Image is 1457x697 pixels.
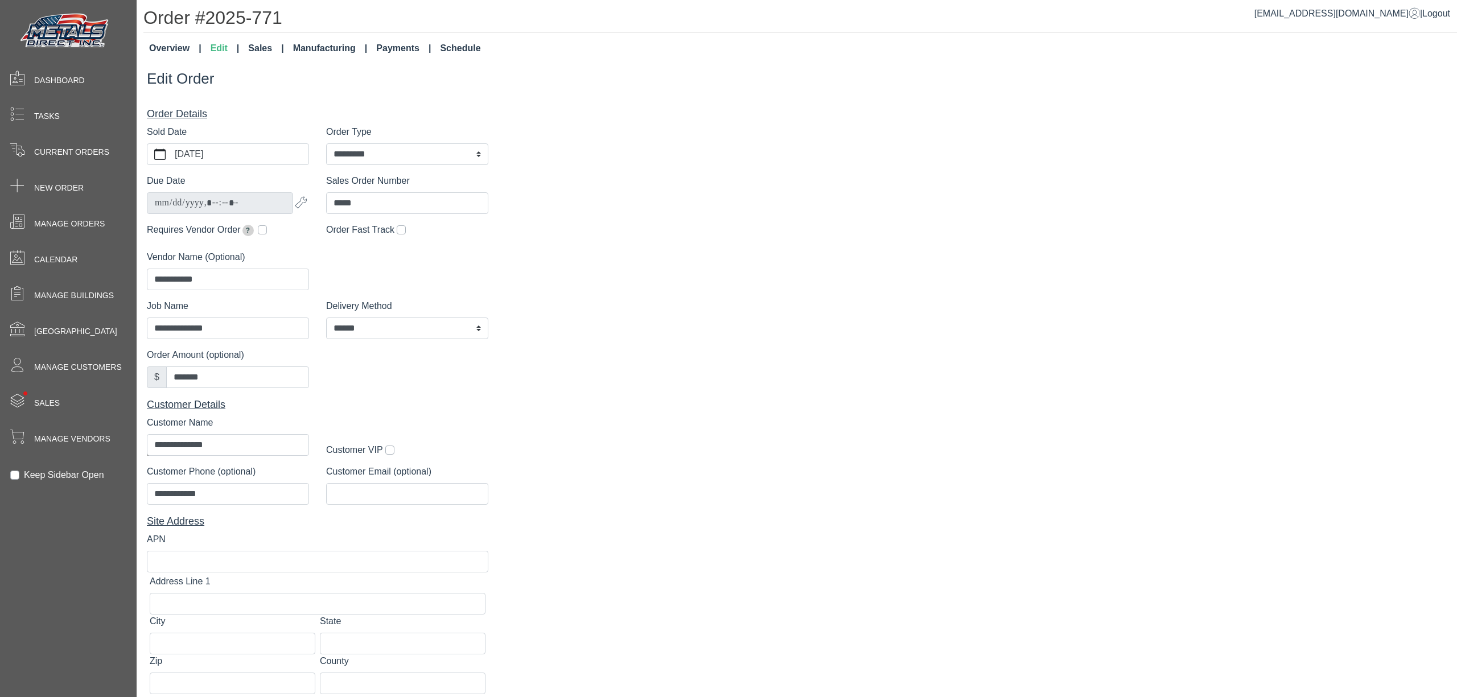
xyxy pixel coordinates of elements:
[147,533,166,546] label: APN
[143,7,1457,32] h1: Order #2025-771
[147,366,167,388] div: $
[244,37,288,60] a: Sales
[289,37,372,60] a: Manufacturing
[1254,7,1450,20] div: |
[147,144,172,164] button: calendar
[326,125,372,139] label: Order Type
[320,654,349,668] label: County
[34,182,84,194] span: New Order
[34,290,114,302] span: Manage Buildings
[326,223,394,237] label: Order Fast Track
[34,146,109,158] span: Current Orders
[147,416,213,430] label: Customer Name
[326,174,410,188] label: Sales Order Number
[34,325,117,337] span: [GEOGRAPHIC_DATA]
[34,218,105,230] span: Manage Orders
[147,299,188,313] label: Job Name
[150,654,162,668] label: Zip
[147,106,488,122] div: Order Details
[206,37,244,60] a: Edit
[147,174,186,188] label: Due Date
[147,250,245,264] label: Vendor Name (Optional)
[147,70,823,88] h3: Edit Order
[17,10,114,52] img: Metals Direct Inc Logo
[435,37,485,60] a: Schedule
[24,468,104,482] label: Keep Sidebar Open
[172,144,308,164] label: [DATE]
[150,575,211,588] label: Address Line 1
[34,110,60,122] span: Tasks
[372,37,435,60] a: Payments
[147,465,256,479] label: Customer Phone (optional)
[11,375,40,412] span: •
[145,37,206,60] a: Overview
[34,254,77,266] span: Calendar
[1422,9,1450,18] span: Logout
[326,443,383,457] label: Customer VIP
[147,397,488,413] div: Customer Details
[34,397,60,409] span: Sales
[326,299,392,313] label: Delivery Method
[320,614,341,628] label: State
[34,75,85,86] span: Dashboard
[34,433,110,445] span: Manage Vendors
[147,223,256,237] label: Requires Vendor Order
[154,149,166,160] svg: calendar
[242,225,254,236] span: Extends due date by 2 weeks for pickup orders
[147,125,187,139] label: Sold Date
[147,514,488,529] div: Site Address
[34,361,122,373] span: Manage Customers
[326,465,431,479] label: Customer Email (optional)
[1254,9,1420,18] a: [EMAIL_ADDRESS][DOMAIN_NAME]
[147,348,244,362] label: Order Amount (optional)
[150,614,166,628] label: City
